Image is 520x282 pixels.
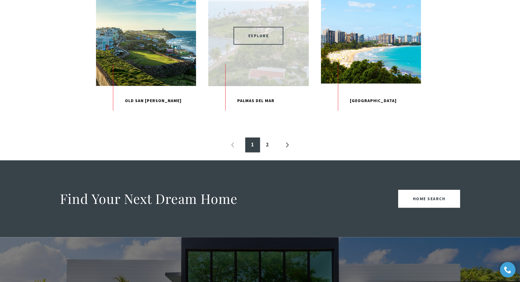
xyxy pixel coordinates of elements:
span: EXPLORE [234,27,284,45]
a: 1 [245,137,260,152]
li: Next page [280,137,294,152]
p: Old San [PERSON_NAME] [96,86,196,116]
h2: Find Your Next Dream Home [60,190,238,207]
a: » [280,137,294,152]
a: Home Search [398,190,460,208]
p: Palmas Del Mar [208,86,308,116]
p: [GEOGRAPHIC_DATA] [321,86,421,116]
a: 2 [260,137,275,152]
